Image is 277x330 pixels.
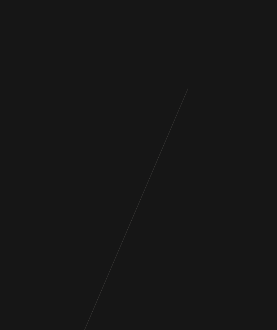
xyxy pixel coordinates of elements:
div: i [119,142,122,159]
div: n [128,157,135,173]
div: a [181,157,186,173]
div: e [102,128,107,144]
div: r [119,157,123,173]
div: V [137,171,144,188]
div: F [139,142,146,159]
div: i [114,128,116,144]
div: g [155,142,161,159]
div: r [122,171,126,188]
div: s [155,157,159,173]
div: h [164,157,171,173]
div: g [107,128,114,144]
div: r [157,128,161,144]
div: e [128,142,133,159]
div: e [94,157,99,173]
div: i [110,142,113,159]
div: k [191,157,197,173]
div: r [150,171,154,188]
div: i [157,171,160,188]
div: h [112,157,119,173]
div: l [154,171,157,188]
div: . [184,171,186,188]
div: r [99,157,103,173]
div: e [129,128,135,144]
div: I [112,171,115,188]
div: t [179,128,183,144]
div: m [171,157,181,173]
div: n [116,128,123,144]
div: e [123,157,128,173]
div: o [144,171,150,188]
div: b [87,157,94,173]
div: i [176,128,179,144]
div: n [177,171,184,188]
div: n [93,171,100,188]
div: e [104,142,110,159]
div: m [167,128,176,144]
div: G [140,157,149,173]
div: i [154,128,157,144]
div: r [146,142,150,159]
div: ü [81,157,87,173]
div: d [100,171,106,188]
div: . [186,171,188,188]
div: n [167,142,173,159]
div: n [135,128,141,144]
div: e [160,171,166,188]
div: g [122,142,128,159]
div: e [126,171,131,188]
div: b [166,171,172,188]
div: e [172,171,177,188]
div: n [123,128,129,144]
div: a [150,142,155,159]
div: u [87,171,93,188]
div: . [188,171,190,188]
div: c [159,157,164,173]
div: B [94,128,102,144]
div: e [149,157,155,173]
div: I [109,157,112,173]
div: w [147,128,154,144]
div: e [161,142,167,159]
div: h [115,171,122,188]
div: n [113,142,119,159]
div: c [186,157,191,173]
